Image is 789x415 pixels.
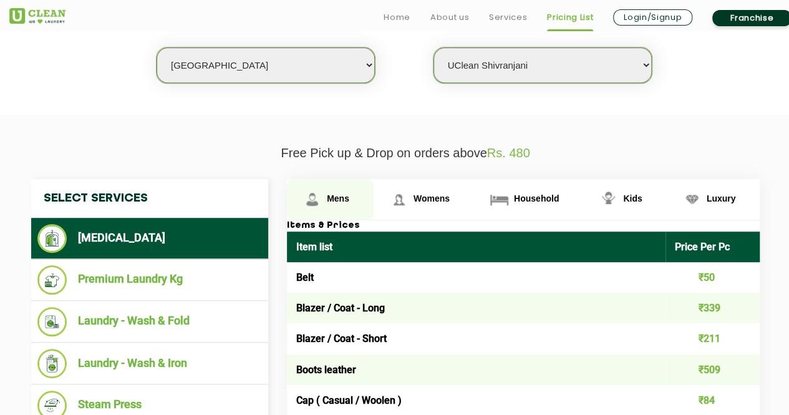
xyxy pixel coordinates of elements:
[666,262,760,293] td: ₹50
[37,349,262,378] li: Laundry - Wash & Iron
[487,146,530,160] span: Rs. 480
[666,323,760,354] td: ₹211
[666,232,760,262] th: Price Per Pc
[384,10,410,25] a: Home
[287,293,666,323] td: Blazer / Coat - Long
[9,8,65,24] img: UClean Laundry and Dry Cleaning
[287,232,666,262] th: Item list
[37,349,67,378] img: Laundry - Wash & Iron
[666,354,760,385] td: ₹509
[666,293,760,323] td: ₹339
[547,10,593,25] a: Pricing List
[489,10,527,25] a: Services
[31,179,268,218] h4: Select Services
[623,193,642,203] span: Kids
[598,188,619,210] img: Kids
[37,265,67,295] img: Premium Laundry Kg
[414,193,450,203] span: Womens
[301,188,323,210] img: Mens
[37,224,262,253] li: [MEDICAL_DATA]
[37,307,262,336] li: Laundry - Wash & Fold
[37,265,262,295] li: Premium Laundry Kg
[514,193,559,203] span: Household
[488,188,510,210] img: Household
[287,220,760,232] h3: Items & Prices
[613,9,692,26] a: Login/Signup
[388,188,410,210] img: Womens
[430,10,469,25] a: About us
[707,193,736,203] span: Luxury
[287,323,666,354] td: Blazer / Coat - Short
[681,188,703,210] img: Luxury
[287,262,666,293] td: Belt
[37,307,67,336] img: Laundry - Wash & Fold
[327,193,349,203] span: Mens
[37,224,67,253] img: Dry Cleaning
[287,354,666,385] td: Boots leather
